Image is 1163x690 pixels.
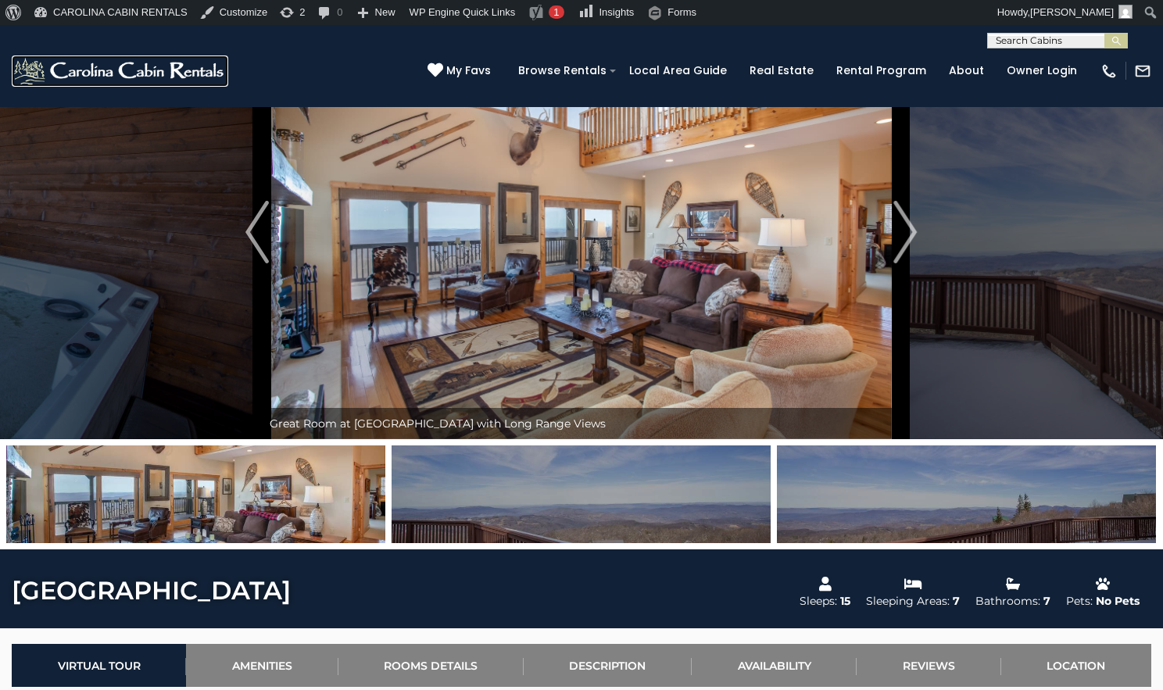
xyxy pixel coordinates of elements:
a: Virtual Tour [12,644,186,687]
a: Rooms Details [338,644,524,687]
a: Browse Rentals [510,59,614,83]
div: Great Room at [GEOGRAPHIC_DATA] with Long Range Views [262,408,901,439]
a: About [941,59,992,83]
span: 1 [553,6,559,18]
button: Next [882,25,929,439]
img: arrow [245,201,269,263]
img: arrow [894,201,918,263]
span: [PERSON_NAME] [1030,6,1114,18]
button: Previous [233,25,281,439]
img: White-1-2.png [12,55,228,87]
a: My Favs [428,63,495,80]
img: 163268258 [392,445,771,543]
a: Local Area Guide [621,59,735,83]
a: Reviews [857,644,1000,687]
img: phone-regular-white.png [1100,63,1118,80]
a: Real Estate [742,59,821,83]
a: Description [524,644,692,687]
span: Insights [599,6,634,18]
a: Rental Program [828,59,934,83]
span: My Favs [446,63,491,79]
a: Amenities [186,644,338,687]
a: Availability [692,644,857,687]
img: mail-regular-white.png [1134,63,1151,80]
img: 163268257 [6,445,385,543]
a: Owner Login [999,59,1085,83]
img: 163268261 [777,445,1156,543]
a: Location [1001,644,1151,687]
